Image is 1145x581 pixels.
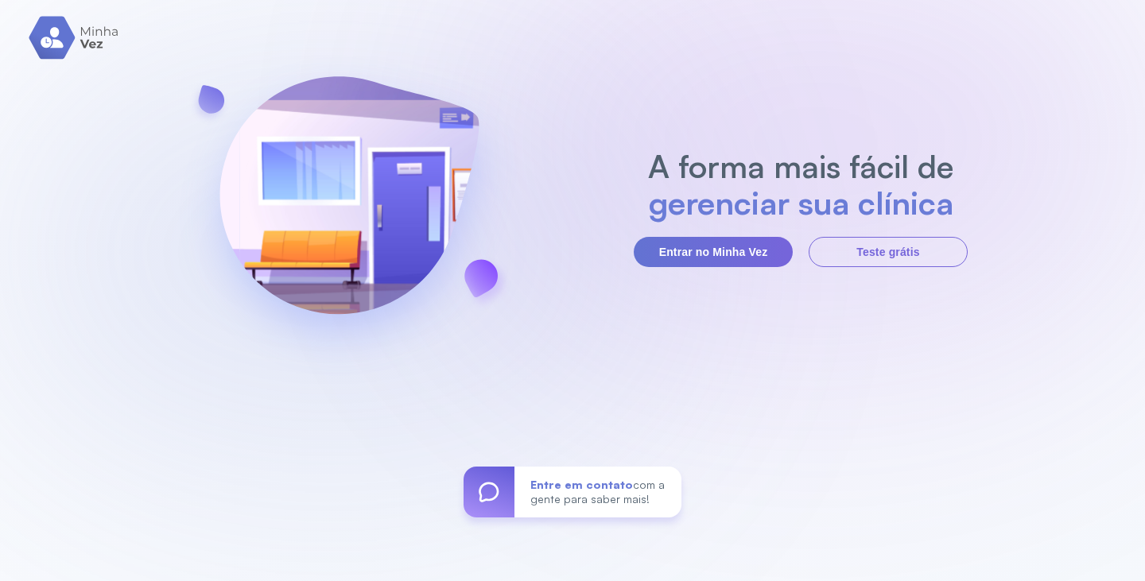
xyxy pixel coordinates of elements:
[29,16,120,60] img: logo.svg
[640,148,962,184] h2: A forma mais fácil de
[640,184,962,221] h2: gerenciar sua clínica
[514,467,681,517] div: com a gente para saber mais!
[809,237,968,267] button: Teste grátis
[177,34,521,380] img: banner-login.svg
[464,467,681,517] a: Entre em contatocom a gente para saber mais!
[530,478,633,491] span: Entre em contato
[634,237,793,267] button: Entrar no Minha Vez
